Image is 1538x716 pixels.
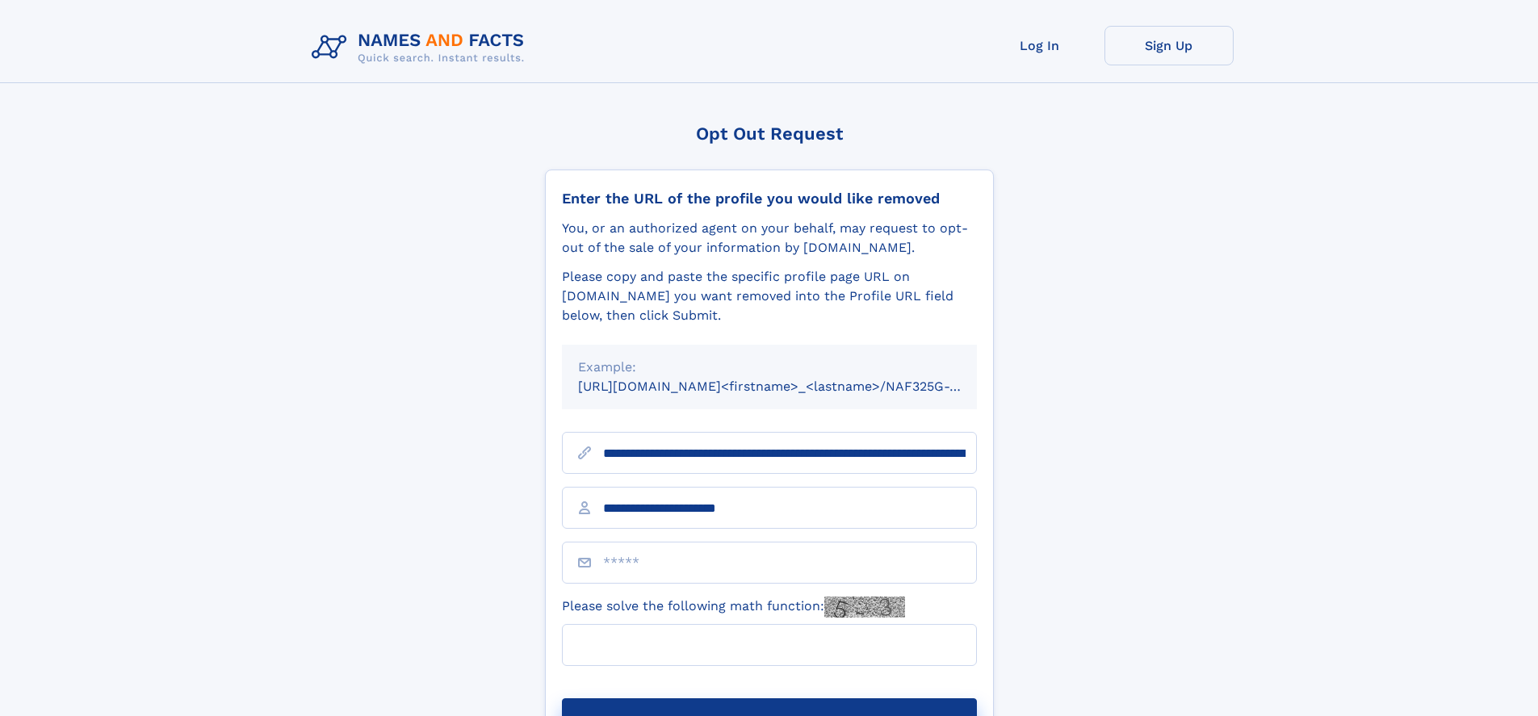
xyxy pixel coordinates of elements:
[562,597,905,618] label: Please solve the following math function:
[578,379,1008,394] small: [URL][DOMAIN_NAME]<firstname>_<lastname>/NAF325G-xxxxxxxx
[1104,26,1234,65] a: Sign Up
[562,267,977,325] div: Please copy and paste the specific profile page URL on [DOMAIN_NAME] you want removed into the Pr...
[562,219,977,258] div: You, or an authorized agent on your behalf, may request to opt-out of the sale of your informatio...
[975,26,1104,65] a: Log In
[578,358,961,377] div: Example:
[545,124,994,144] div: Opt Out Request
[562,190,977,207] div: Enter the URL of the profile you would like removed
[305,26,538,69] img: Logo Names and Facts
